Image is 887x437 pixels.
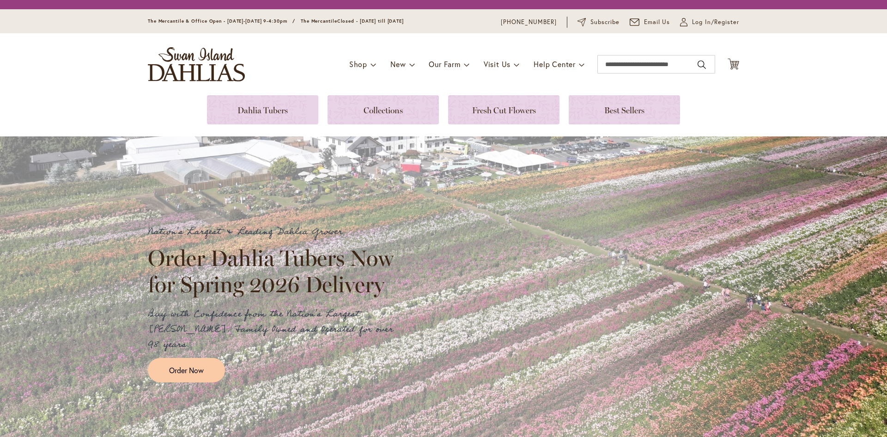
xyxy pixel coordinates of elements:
span: Our Farm [429,59,460,69]
span: Closed - [DATE] till [DATE] [337,18,404,24]
span: Visit Us [484,59,510,69]
button: Search [698,57,706,72]
span: Shop [349,59,367,69]
span: Email Us [644,18,670,27]
span: Subscribe [590,18,620,27]
span: Log In/Register [692,18,739,27]
a: Subscribe [577,18,620,27]
span: Help Center [534,59,576,69]
a: Order Now [148,358,225,382]
p: Nation's Largest & Leading Dahlia Grower [148,224,402,240]
a: Email Us [630,18,670,27]
span: New [390,59,406,69]
h2: Order Dahlia Tubers Now for Spring 2026 Delivery [148,245,402,297]
span: Order Now [169,365,204,375]
p: Buy with Confidence from the Nation's Largest [PERSON_NAME]. Family Owned and Operated for over 9... [148,307,402,352]
span: The Mercantile & Office Open - [DATE]-[DATE] 9-4:30pm / The Mercantile [148,18,337,24]
a: store logo [148,47,245,81]
a: [PHONE_NUMBER] [501,18,557,27]
a: Log In/Register [680,18,739,27]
